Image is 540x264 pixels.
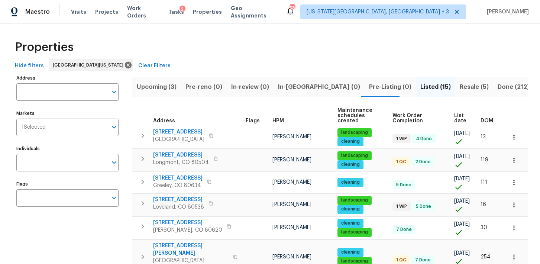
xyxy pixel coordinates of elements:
span: [DATE] [454,251,470,256]
span: [DATE] [454,154,470,159]
span: 5 Done [393,182,414,188]
span: Hide filters [15,61,44,71]
span: [PERSON_NAME] [272,180,311,185]
span: HPM [272,118,284,123]
span: 1 QC [393,257,409,263]
div: [GEOGRAPHIC_DATA][US_STATE] [49,59,133,71]
span: landscaping [338,229,371,235]
span: 1 WIP [393,136,410,142]
span: [GEOGRAPHIC_DATA] [153,136,204,143]
span: Pre-reno (0) [185,82,222,92]
button: Open [109,87,119,97]
span: landscaping [338,152,371,159]
button: Open [109,193,119,203]
span: [US_STATE][GEOGRAPHIC_DATA], [GEOGRAPHIC_DATA] + 3 [307,8,449,16]
span: Tasks [168,9,184,15]
span: cleaning [338,161,363,168]
span: Greeley, CO 80634 [153,182,203,189]
span: [PERSON_NAME] [484,8,529,16]
span: [STREET_ADDRESS] [153,196,204,203]
button: Open [109,122,119,132]
span: Listed (15) [420,82,451,92]
label: Individuals [16,147,119,151]
span: 1 WIP [393,203,410,210]
span: Maestro [25,8,50,16]
span: cleaning [338,249,363,255]
span: [DATE] [454,176,470,181]
span: [PERSON_NAME] [272,225,311,230]
span: Clear Filters [138,61,171,71]
span: 7 Done [412,257,434,263]
span: 1 QC [393,159,409,165]
span: cleaning [338,220,363,226]
span: Visits [71,8,86,16]
span: [STREET_ADDRESS] [153,151,209,159]
span: [PERSON_NAME] [272,254,311,260]
span: DOM [481,118,493,123]
span: Done (212) [498,82,529,92]
label: Address [16,76,119,80]
span: 30 [481,225,487,230]
span: [STREET_ADDRESS] [153,128,204,136]
span: List date [454,113,468,123]
span: [PERSON_NAME] [272,134,311,139]
span: 2 Done [412,159,434,165]
span: 119 [481,157,488,162]
button: Clear Filters [135,59,174,73]
span: Properties [15,44,74,51]
div: 2 [180,6,185,13]
span: cleaning [338,138,363,145]
button: Open [109,157,119,168]
span: Geo Assignments [231,4,277,19]
label: Markets [16,111,119,116]
span: Pre-Listing (0) [369,82,411,92]
span: 7 Done [393,226,415,233]
span: 254 [481,254,491,260]
button: Hide filters [12,59,47,73]
span: 5 Done [413,203,434,210]
span: [PERSON_NAME] [272,202,311,207]
span: Maintenance schedules created [337,108,380,123]
span: 1 Selected [22,124,46,131]
label: Flags [16,182,119,186]
span: cleaning [338,206,363,212]
span: 4 Done [413,136,435,142]
span: 111 [481,180,487,185]
span: In-review (0) [231,82,269,92]
span: Projects [95,8,118,16]
span: cleaning [338,179,363,186]
span: [DATE] [454,222,470,227]
span: In-[GEOGRAPHIC_DATA] (0) [278,82,360,92]
span: [STREET_ADDRESS] [153,174,203,182]
span: [DATE] [454,131,470,136]
span: [PERSON_NAME], CO 80620 [153,226,222,234]
div: 58 [290,4,295,12]
span: Work Order Completion [392,113,442,123]
span: 16 [481,202,486,207]
span: Upcoming (3) [137,82,177,92]
span: [PERSON_NAME] [272,157,311,162]
span: [STREET_ADDRESS] [153,219,222,226]
span: landscaping [338,197,371,203]
span: Resale (5) [460,82,489,92]
span: [GEOGRAPHIC_DATA][US_STATE] [53,61,126,69]
span: Longmont, CO 80504 [153,159,209,166]
span: [STREET_ADDRESS][PERSON_NAME] [153,242,229,257]
span: Flags [246,118,260,123]
span: Work Orders [127,4,159,19]
span: Properties [193,8,222,16]
span: Address [153,118,175,123]
span: Loveland, CO 80538 [153,203,204,211]
span: 13 [481,134,486,139]
span: landscaping [338,129,371,136]
span: [DATE] [454,199,470,204]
